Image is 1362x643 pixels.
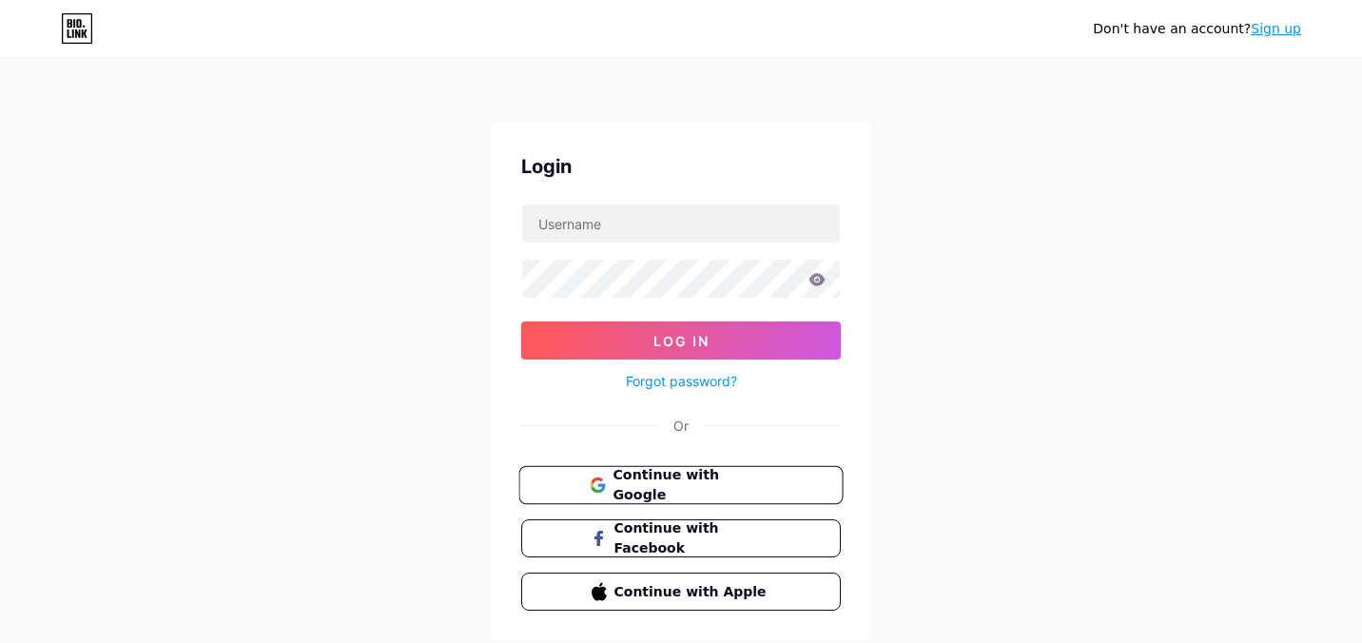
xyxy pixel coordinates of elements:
[522,205,840,243] input: Username
[613,465,771,506] span: Continue with Google
[521,573,841,611] button: Continue with Apple
[626,371,737,391] a: Forgot password?
[673,416,689,436] div: Or
[518,466,843,505] button: Continue with Google
[521,321,841,360] button: Log In
[1093,19,1301,39] div: Don't have an account?
[521,466,841,504] a: Continue with Google
[521,152,841,181] div: Login
[521,519,841,557] button: Continue with Facebook
[614,518,771,558] span: Continue with Facebook
[1251,21,1301,36] a: Sign up
[614,582,771,602] span: Continue with Apple
[653,333,710,349] span: Log In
